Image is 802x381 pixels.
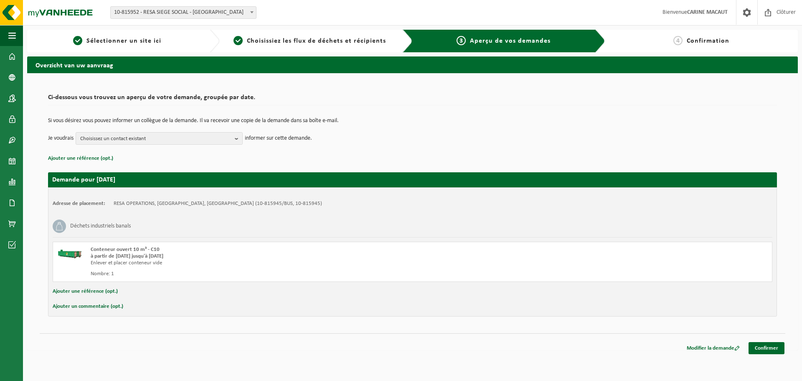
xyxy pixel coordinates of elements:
[111,7,256,18] span: 10-815952 - RESA SIEGE SOCIAL - LIÈGE
[91,271,446,277] div: Nombre: 1
[53,286,118,297] button: Ajouter une référence (opt.)
[91,247,160,252] span: Conteneur ouvert 10 m³ - C10
[91,253,163,259] strong: à partir de [DATE] jusqu'à [DATE]
[457,36,466,45] span: 3
[114,200,322,207] td: RESA OPERATIONS, [GEOGRAPHIC_DATA], [GEOGRAPHIC_DATA] (10-815945/BUS, 10-815945)
[680,342,746,354] a: Modifier la demande
[110,6,256,19] span: 10-815952 - RESA SIEGE SOCIAL - LIÈGE
[48,118,777,124] p: Si vous désirez vous pouvez informer un collègue de la demande. Il va recevoir une copie de la de...
[470,38,551,44] span: Aperçu de vos demandes
[76,132,243,145] button: Choisissez un contact existant
[80,133,231,145] span: Choisissez un contact existant
[86,38,161,44] span: Sélectionner un site ici
[48,132,74,145] p: Je voudrais
[245,132,312,145] p: informer sur cette demande.
[53,301,123,312] button: Ajouter un commentaire (opt.)
[27,56,798,73] h2: Overzicht van uw aanvraag
[91,260,446,266] div: Enlever et placer conteneur vide
[48,94,777,105] h2: Ci-dessous vous trouvez un aperçu de votre demande, groupée par date.
[687,9,728,15] strong: CARINE MACAUT
[749,342,784,354] a: Confirmer
[73,36,82,45] span: 1
[247,38,386,44] span: Choisissiez les flux de déchets et récipients
[233,36,243,45] span: 2
[673,36,683,45] span: 4
[224,36,396,46] a: 2Choisissiez les flux de déchets et récipients
[70,220,131,233] h3: Déchets industriels banals
[57,246,82,259] img: HK-XC-10-GN-00.png
[31,36,203,46] a: 1Sélectionner un site ici
[687,38,729,44] span: Confirmation
[53,201,105,206] strong: Adresse de placement:
[52,176,115,183] strong: Demande pour [DATE]
[48,153,113,164] button: Ajouter une référence (opt.)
